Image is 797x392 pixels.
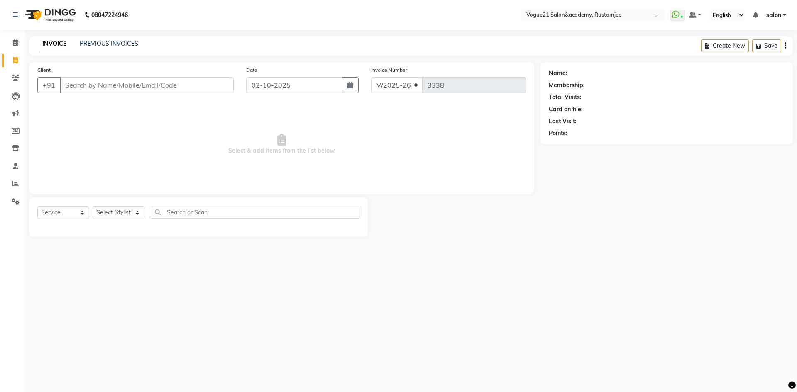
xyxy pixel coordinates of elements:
span: salon [766,11,781,19]
div: Total Visits: [549,93,582,102]
div: Membership: [549,81,585,90]
div: Points: [549,129,567,138]
a: INVOICE [39,37,70,51]
label: Invoice Number [371,66,407,74]
div: Last Visit: [549,117,577,126]
input: Search by Name/Mobile/Email/Code [60,77,234,93]
a: PREVIOUS INVOICES [80,40,138,47]
label: Client [37,66,51,74]
input: Search or Scan [151,206,359,219]
span: Select & add items from the list below [37,103,526,186]
button: +91 [37,77,61,93]
div: Card on file: [549,105,583,114]
label: Date [246,66,257,74]
button: Create New [701,39,749,52]
b: 08047224946 [91,3,128,27]
button: Save [752,39,781,52]
img: logo [21,3,78,27]
div: Name: [549,69,567,78]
